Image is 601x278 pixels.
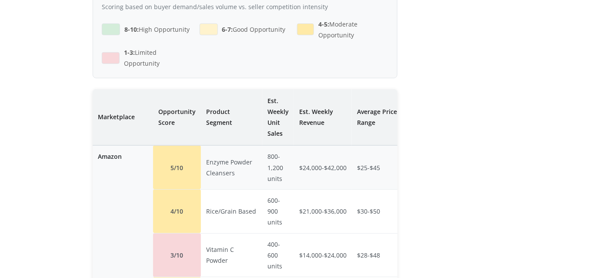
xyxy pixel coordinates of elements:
td: 5/10 [153,145,201,189]
span: Limited Opportunity [124,47,193,69]
td: 4/10 [153,189,201,233]
th: Est. Weekly Unit Sales [262,89,294,146]
td: 400-600 units [262,233,294,277]
td: $30-$50 [352,189,407,233]
th: Opportunity Score [153,89,201,146]
strong: 8-10: [124,25,139,33]
strong: 6-7: [222,25,233,33]
td: Rice/Grain Based [201,189,262,233]
th: Product Segment [201,89,262,146]
td: 3/10 [153,233,201,277]
p: Scoring based on buyer demand/sales volume vs. seller competition intensity [102,1,388,12]
span: Good Opportunity [222,24,286,35]
th: Marketplace [93,89,153,146]
td: Enzyme Powder Cleansers [201,145,262,189]
td: $21,000-$36,000 [294,189,352,233]
td: 600-900 units [262,189,294,233]
strong: 4-5: [318,20,329,28]
th: Est. Weekly Revenue [294,89,352,146]
strong: 1-3: [124,48,135,57]
span: Moderate Opportunity [318,19,388,40]
td: Vitamin C Powder [201,233,262,277]
span: High Opportunity [124,24,190,35]
td: 800-1,200 units [262,145,294,189]
th: Average Price Range [352,89,407,146]
td: $24,000-$42,000 [294,145,352,189]
td: $14,000-$24,000 [294,233,352,277]
td: $28-$48 [352,233,407,277]
td: $25-$45 [352,145,407,189]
